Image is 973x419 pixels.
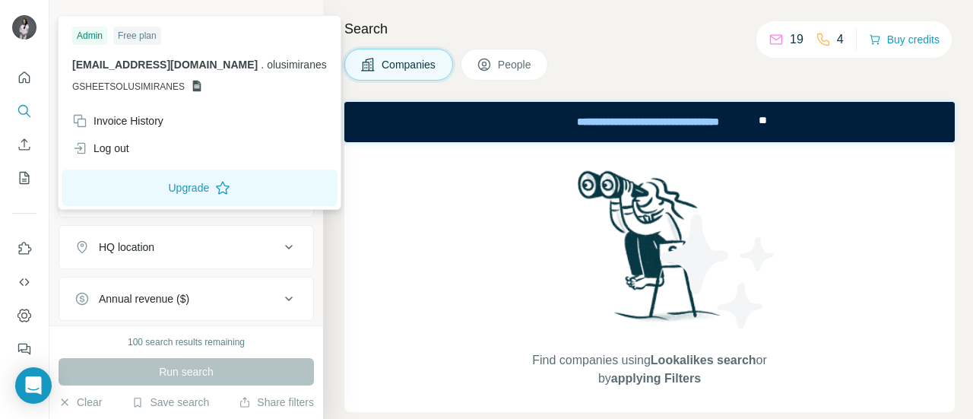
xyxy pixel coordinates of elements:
[382,57,437,72] span: Companies
[837,30,844,49] p: 4
[651,354,756,367] span: Lookalikes search
[239,395,314,410] button: Share filters
[650,203,787,340] img: Surfe Illustration - Stars
[344,18,955,40] h4: Search
[72,59,258,71] span: [EMAIL_ADDRESS][DOMAIN_NAME]
[498,57,533,72] span: People
[59,14,106,27] div: New search
[571,167,729,336] img: Surfe Illustration - Woman searching with binoculars
[261,59,264,71] span: .
[72,141,129,156] div: Log out
[59,395,102,410] button: Clear
[611,372,701,385] span: applying Filters
[12,131,36,158] button: Enrich CSV
[72,27,107,45] div: Admin
[72,80,185,94] span: GSHEETSOLUSIMIRANES
[12,164,36,192] button: My lists
[12,64,36,91] button: Quick start
[15,367,52,404] div: Open Intercom Messenger
[132,395,209,410] button: Save search
[528,351,771,388] span: Find companies using or by
[128,335,245,349] div: 100 search results remaining
[12,335,36,363] button: Feedback
[99,291,189,306] div: Annual revenue ($)
[12,235,36,262] button: Use Surfe on LinkedIn
[59,281,313,317] button: Annual revenue ($)
[99,240,154,255] div: HQ location
[790,30,803,49] p: 19
[265,9,323,32] button: Hide
[344,102,955,142] iframe: Banner
[869,29,940,50] button: Buy credits
[12,268,36,296] button: Use Surfe API
[113,27,161,45] div: Free plan
[72,113,163,129] div: Invoice History
[62,170,338,206] button: Upgrade
[12,97,36,125] button: Search
[12,302,36,329] button: Dashboard
[267,59,327,71] span: olusimiranes
[12,15,36,40] img: Avatar
[59,229,313,265] button: HQ location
